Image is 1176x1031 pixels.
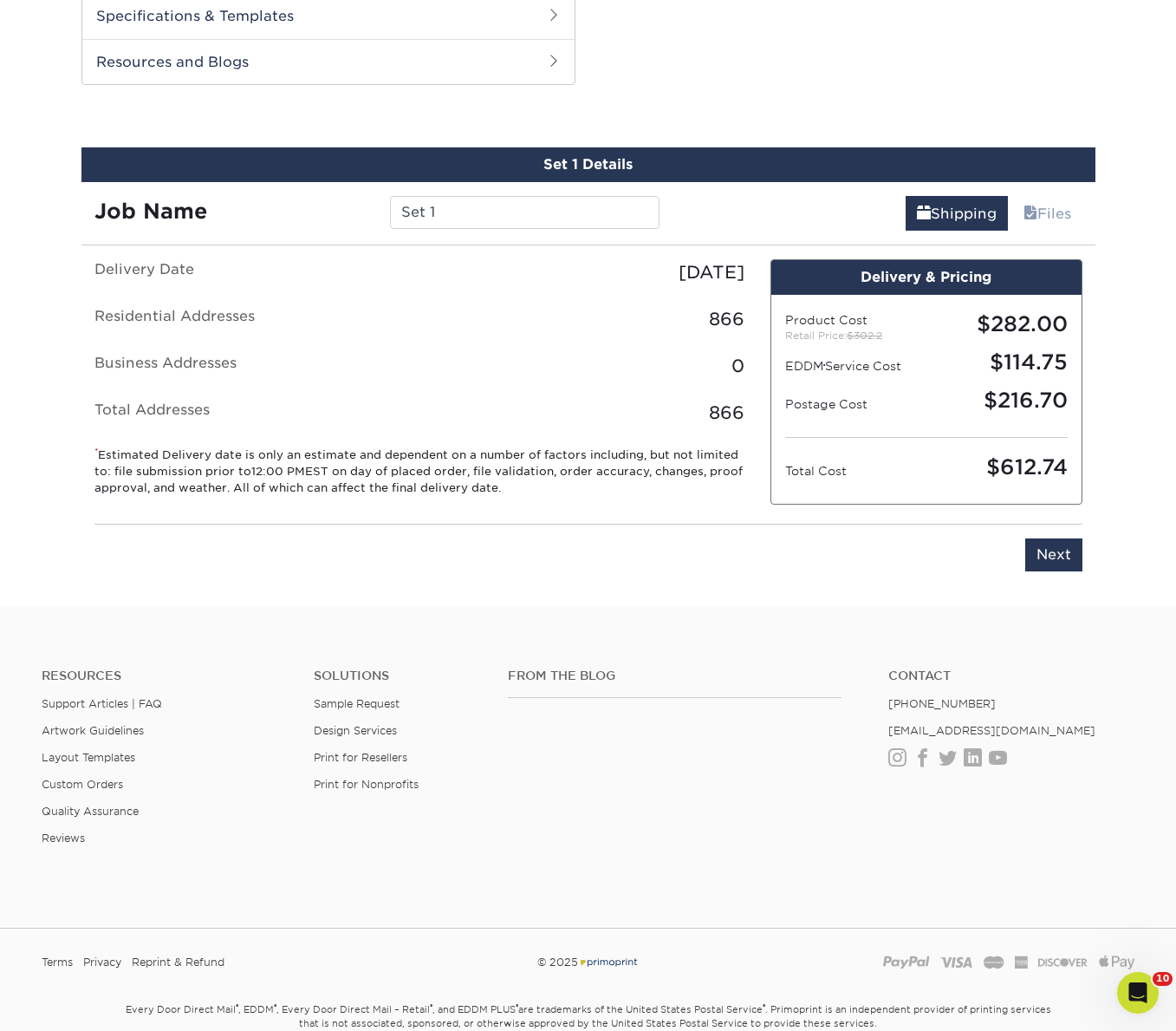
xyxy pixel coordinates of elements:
div: © 2025 [401,949,774,976]
div: 0 [419,353,757,379]
a: [EMAIL_ADDRESS][DOMAIN_NAME] [888,724,1095,737]
img: Primoprint [578,956,639,969]
a: Contact [888,669,1134,683]
label: Total Addresses [81,400,419,426]
small: Retail Price: [785,329,926,343]
label: Delivery Date [81,259,419,285]
input: Enter a job name [390,196,659,229]
sup: ® [236,1002,238,1011]
iframe: Google Customer Reviews [4,978,147,1025]
small: Estimated Delivery date is only an estimate and dependent on a number of factors including, but n... [94,447,744,497]
h2: Resources and Blogs [82,39,575,84]
div: Delivery & Pricing [771,260,1082,295]
a: Terms [42,949,73,976]
a: Custom Orders [42,778,123,791]
a: Support Articles | FAQ [42,697,162,710]
a: Layout Templates [42,751,135,764]
div: Set 1 Details [81,147,1095,182]
a: Shipping [906,196,1008,231]
h4: From the Blog [508,669,841,683]
a: Artwork Guidelines [42,724,144,737]
span: files [1023,206,1037,222]
div: $282.00 [926,309,1081,340]
iframe: Intercom live chat [1117,972,1159,1014]
label: Residential Addresses [81,306,419,332]
sup: ® [430,1002,432,1011]
div: $114.75 [926,347,1081,378]
a: Files [1012,196,1082,231]
a: Print for Resellers [314,751,407,764]
a: Design Services [314,724,397,737]
div: 866 [419,306,757,332]
a: Sample Request [314,697,400,710]
span: 12:00 PM [251,465,305,478]
div: 866 [419,400,757,426]
span: shipping [917,206,931,222]
sup: ® [516,1002,518,1011]
sup: ® [763,1002,765,1011]
div: $216.70 [926,385,1081,416]
span: 10 [1153,972,1173,986]
sup: ® [274,1002,276,1011]
label: Product Cost [785,311,926,344]
div: [DATE] [419,259,757,285]
a: Print for Nonprofits [314,778,419,791]
label: Business Addresses [81,353,419,379]
label: Total Cost [785,462,926,480]
span: $302.2 [847,330,882,342]
span: ® [823,363,825,369]
div: $612.74 [926,452,1081,483]
a: [PHONE_NUMBER] [888,697,996,710]
a: Quality Assurance [42,805,139,818]
label: EDDM Service Cost [785,357,926,375]
h4: Resources [42,669,288,683]
h4: Solutions [314,669,482,683]
label: Postage Cost [785,395,926,413]
strong: Job Name [94,199,207,224]
a: Reviews [42,832,85,845]
a: Privacy [83,949,121,976]
input: Next [1025,538,1082,571]
a: Reprint & Refund [132,949,224,976]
